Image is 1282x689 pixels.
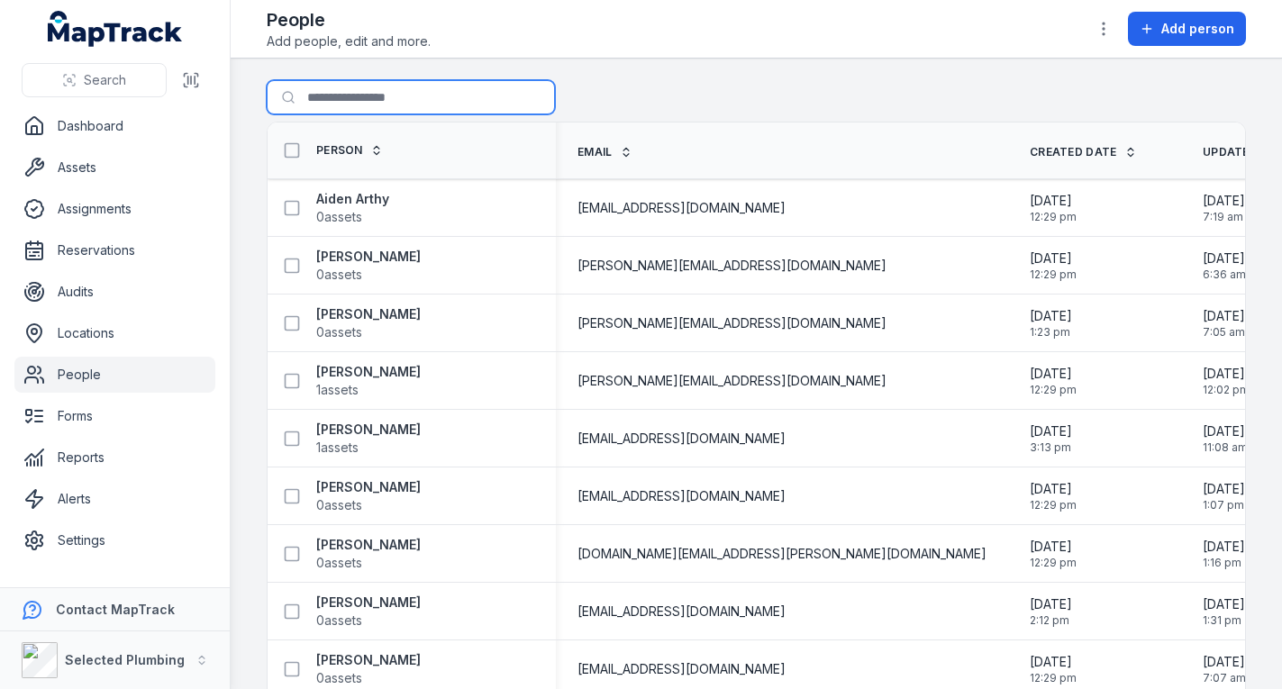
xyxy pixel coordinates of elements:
[1203,249,1246,267] span: [DATE]
[577,145,613,159] span: Email
[577,603,786,621] span: [EMAIL_ADDRESS][DOMAIN_NAME]
[22,63,167,97] button: Search
[316,478,421,514] a: [PERSON_NAME]0assets
[1203,192,1245,210] span: [DATE]
[316,612,362,630] span: 0 assets
[1203,422,1248,455] time: 8/11/2025, 11:08:49 AM
[1203,653,1246,685] time: 8/15/2025, 7:07:26 AM
[577,660,786,678] span: [EMAIL_ADDRESS][DOMAIN_NAME]
[316,478,421,496] strong: [PERSON_NAME]
[1030,249,1077,282] time: 1/14/2025, 12:29:42 PM
[577,430,786,448] span: [EMAIL_ADDRESS][DOMAIN_NAME]
[577,487,786,505] span: [EMAIL_ADDRESS][DOMAIN_NAME]
[14,108,215,144] a: Dashboard
[316,190,389,226] a: Aiden Arthy0assets
[1203,267,1246,282] span: 6:36 am
[1203,556,1245,570] span: 1:16 pm
[316,323,362,341] span: 0 assets
[1030,538,1077,570] time: 1/14/2025, 12:29:42 PM
[1203,365,1250,397] time: 8/11/2025, 12:02:58 PM
[14,357,215,393] a: People
[84,71,126,89] span: Search
[1030,249,1077,267] span: [DATE]
[316,651,421,687] a: [PERSON_NAME]0assets
[1030,595,1072,628] time: 5/14/2025, 2:12:32 PM
[14,481,215,517] a: Alerts
[1030,145,1117,159] span: Created Date
[316,594,421,630] a: [PERSON_NAME]0assets
[316,554,362,572] span: 0 assets
[1030,498,1077,512] span: 12:29 pm
[1203,671,1246,685] span: 7:07 am
[1030,538,1077,556] span: [DATE]
[1203,383,1250,397] span: 12:02 pm
[1203,538,1245,556] span: [DATE]
[1030,383,1077,397] span: 12:29 pm
[1030,365,1077,397] time: 1/14/2025, 12:29:42 PM
[1030,480,1077,498] span: [DATE]
[1128,12,1246,46] button: Add person
[1030,307,1072,325] span: [DATE]
[14,232,215,268] a: Reservations
[577,145,632,159] a: Email
[1030,613,1072,628] span: 2:12 pm
[1030,653,1077,685] time: 1/14/2025, 12:29:42 PM
[1203,538,1245,570] time: 8/11/2025, 1:16:06 PM
[577,257,886,275] span: [PERSON_NAME][EMAIL_ADDRESS][DOMAIN_NAME]
[1203,595,1245,613] span: [DATE]
[267,7,431,32] h2: People
[1030,671,1077,685] span: 12:29 pm
[1203,307,1245,340] time: 8/15/2025, 7:05:36 AM
[316,363,421,381] strong: [PERSON_NAME]
[316,669,362,687] span: 0 assets
[1203,613,1245,628] span: 1:31 pm
[1030,365,1077,383] span: [DATE]
[14,522,215,558] a: Settings
[316,190,389,208] strong: Aiden Arthy
[577,545,987,563] span: [DOMAIN_NAME][EMAIL_ADDRESS][PERSON_NAME][DOMAIN_NAME]
[1203,498,1245,512] span: 1:07 pm
[1030,653,1077,671] span: [DATE]
[316,421,421,457] a: [PERSON_NAME]1assets
[65,652,185,667] strong: Selected Plumbing
[316,248,421,266] strong: [PERSON_NAME]
[577,372,886,390] span: [PERSON_NAME][EMAIL_ADDRESS][DOMAIN_NAME]
[48,11,183,47] a: MapTrack
[1203,422,1248,440] span: [DATE]
[1203,210,1245,224] span: 7:19 am
[316,266,362,284] span: 0 assets
[267,32,431,50] span: Add people, edit and more.
[316,143,363,158] span: Person
[56,602,175,617] strong: Contact MapTrack
[1030,440,1072,455] span: 3:13 pm
[316,208,362,226] span: 0 assets
[316,248,421,284] a: [PERSON_NAME]0assets
[1030,267,1077,282] span: 12:29 pm
[316,381,359,399] span: 1 assets
[316,536,421,572] a: [PERSON_NAME]0assets
[1203,365,1250,383] span: [DATE]
[316,143,383,158] a: Person
[1030,145,1137,159] a: Created Date
[1030,422,1072,440] span: [DATE]
[1203,440,1248,455] span: 11:08 am
[1030,192,1077,224] time: 1/14/2025, 12:29:42 PM
[14,440,215,476] a: Reports
[1203,653,1246,671] span: [DATE]
[316,421,421,439] strong: [PERSON_NAME]
[316,496,362,514] span: 0 assets
[1203,307,1245,325] span: [DATE]
[1203,480,1245,498] span: [DATE]
[577,314,886,332] span: [PERSON_NAME][EMAIL_ADDRESS][DOMAIN_NAME]
[1030,595,1072,613] span: [DATE]
[1030,307,1072,340] time: 2/13/2025, 1:23:00 PM
[1203,480,1245,512] time: 8/11/2025, 1:07:47 PM
[316,536,421,554] strong: [PERSON_NAME]
[14,398,215,434] a: Forms
[316,305,421,323] strong: [PERSON_NAME]
[1203,192,1245,224] time: 7/29/2025, 7:19:23 AM
[1030,480,1077,512] time: 1/14/2025, 12:29:42 PM
[1030,325,1072,340] span: 1:23 pm
[1203,595,1245,628] time: 8/11/2025, 1:31:49 PM
[316,594,421,612] strong: [PERSON_NAME]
